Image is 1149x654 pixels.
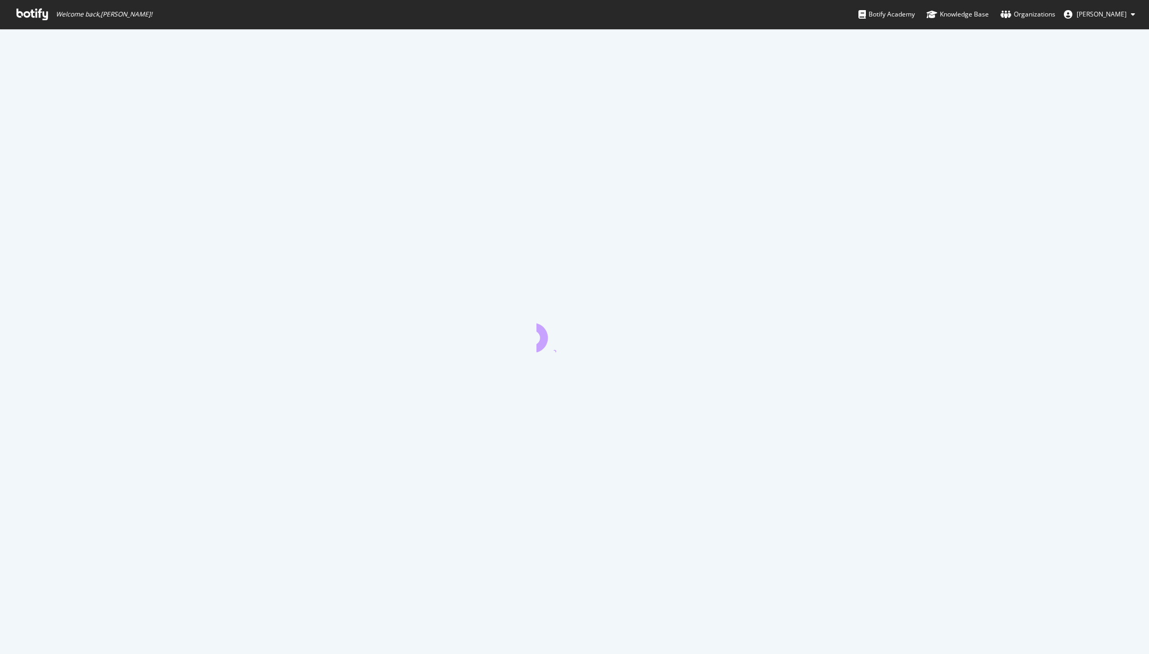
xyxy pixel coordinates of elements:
[1055,6,1144,23] button: [PERSON_NAME]
[1001,9,1055,20] div: Organizations
[56,10,152,19] span: Welcome back, [PERSON_NAME] !
[858,9,915,20] div: Botify Academy
[1077,10,1127,19] span: Jamie Cottle
[927,9,989,20] div: Knowledge Base
[536,314,613,352] div: animation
